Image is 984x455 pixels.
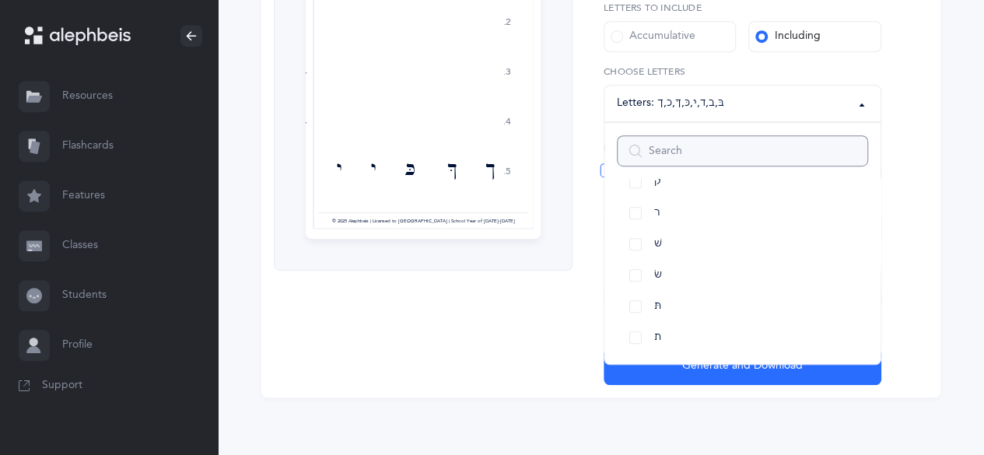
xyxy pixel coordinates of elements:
[617,135,868,166] input: Search
[657,95,724,111] div: בּ , ב , ד , י , כּ , ךּ , כ , ך
[611,29,695,44] div: Accumulative
[654,299,661,313] span: תּ
[755,29,820,44] div: Including
[604,85,881,122] button: בּ, ב, ד, י, כּ, ךּ, כ, ך
[42,378,82,394] span: Support
[654,206,660,220] span: ר
[654,237,662,251] span: שׁ
[617,95,657,111] div: Letters:
[654,268,662,282] span: שׂ
[654,331,661,345] span: ת
[682,358,803,374] span: Generate and Download
[604,65,881,79] label: Choose letters
[604,348,881,385] button: Generate and Download
[604,1,881,15] label: Letters to include
[654,175,661,189] span: ק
